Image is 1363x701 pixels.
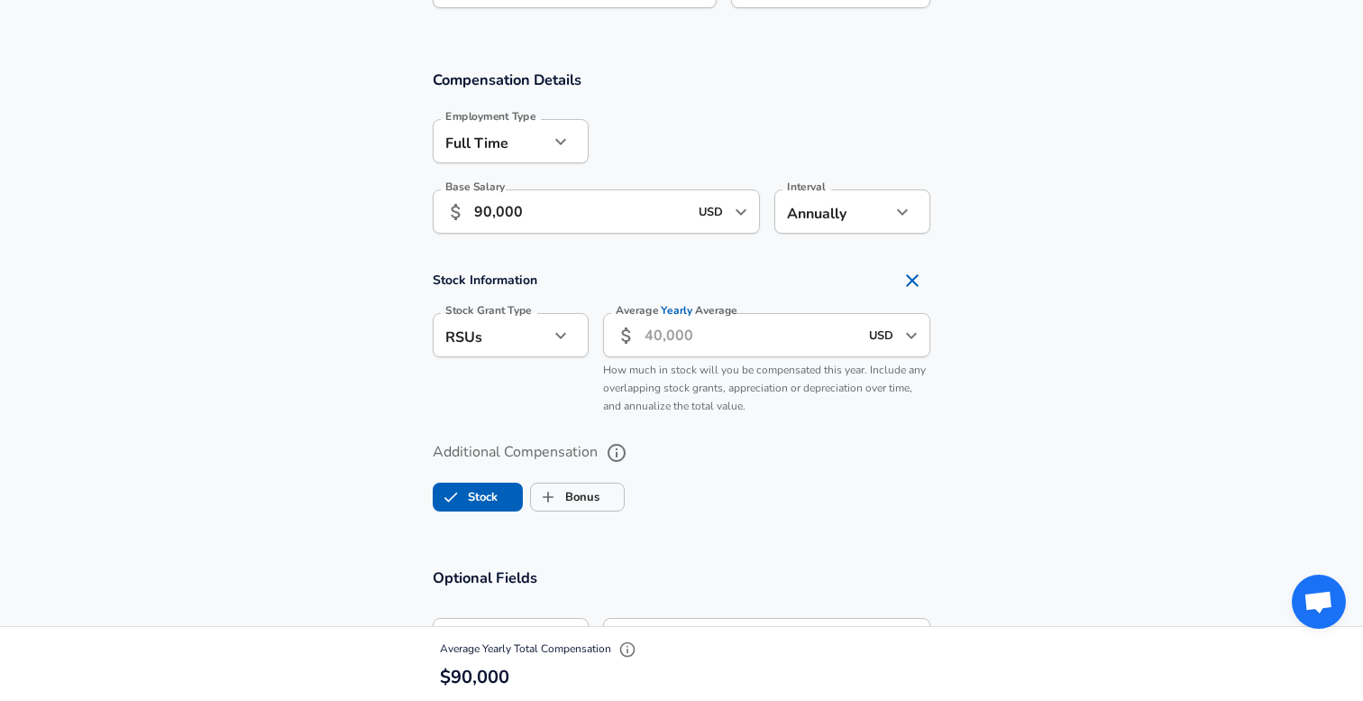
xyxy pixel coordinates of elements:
[531,480,565,514] span: Bonus
[440,641,641,656] span: Average Yearly Total Compensation
[1292,575,1346,629] div: Open chat
[787,181,826,192] label: Interval
[433,438,930,468] label: Additional Compensation
[864,321,900,349] input: USD
[601,438,632,468] button: help
[899,323,924,348] button: Open
[434,480,468,514] span: Stock
[445,181,505,192] label: Base Salary
[774,189,891,234] div: Annually
[614,636,641,663] button: Explain Total Compensation
[645,313,858,357] input: 40,000
[603,363,926,413] span: How much in stock will you be compensated this year. Include any overlapping stock grants, apprec...
[433,567,930,588] h3: Optional Fields
[474,189,688,234] input: 100,000
[530,483,625,512] button: BonusBonus
[433,313,549,357] div: RSUs
[445,111,536,122] label: Employment Type
[445,305,532,316] label: Stock Grant Type
[433,483,523,512] button: StockStock
[433,263,930,299] h4: Stock Information
[693,198,729,226] input: USD
[728,199,754,225] button: Open
[616,305,737,316] label: Average Average
[662,303,693,318] span: Yearly
[894,263,930,299] button: Remove Section
[531,480,599,514] label: Bonus
[433,119,549,163] div: Full Time
[434,480,498,514] label: Stock
[433,69,930,90] h3: Compensation Details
